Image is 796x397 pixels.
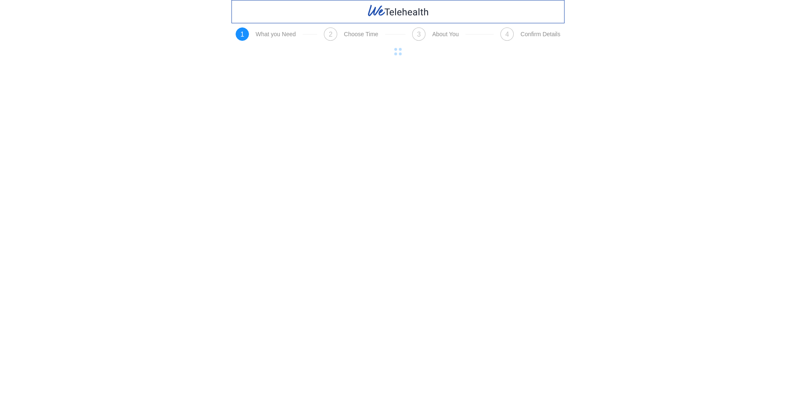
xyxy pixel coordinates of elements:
span: 2 [329,31,333,38]
div: Confirm Details [520,31,560,37]
span: 1 [241,31,244,38]
div: What you Need [256,31,296,37]
div: Choose Time [344,31,378,37]
span: 4 [505,31,509,38]
div: About You [432,31,459,37]
img: WeTelehealth [367,4,430,17]
span: 3 [417,31,421,38]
